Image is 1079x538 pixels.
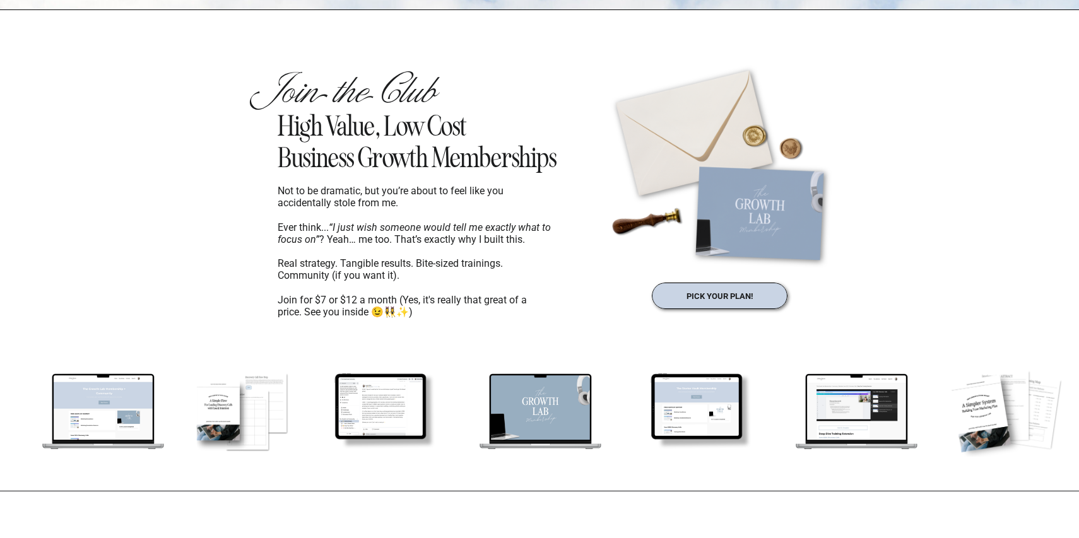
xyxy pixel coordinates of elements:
h2: High Value, Low Cost Business Growth Memberships [278,111,589,170]
i: “I just wish someone would tell me exactly what to focus on” [278,221,551,245]
a: pick your plan! [668,291,771,300]
p: Not to be dramatic, but you’re about to feel like you accidentally stole from me. Ever think... ?... [278,185,551,315]
h2: Join the Club [250,72,542,122]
